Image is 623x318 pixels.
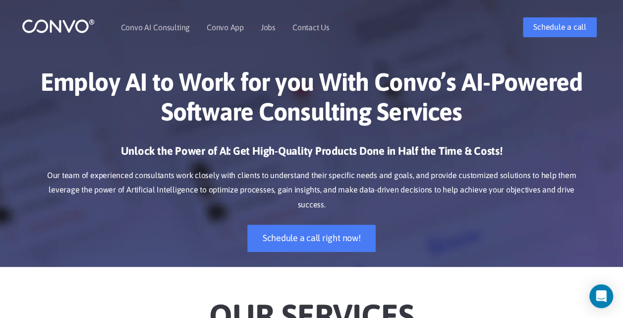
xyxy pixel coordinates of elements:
[22,18,95,34] img: logo_1.png
[589,284,613,308] div: Open Intercom Messenger
[37,67,587,134] h1: Employ AI to Work for you With Convo’s AI-Powered Software Consulting Services
[523,17,596,37] a: Schedule a call
[37,144,587,166] h3: Unlock the Power of AI: Get High-Quality Products Done in Half the Time & Costs!
[207,23,244,31] a: Convo App
[37,168,587,213] p: Our team of experienced consultants work closely with clients to understand their specific needs ...
[247,225,376,252] a: Schedule a call right now!
[121,23,190,31] a: Convo AI Consulting
[292,23,330,31] a: Contact Us
[261,23,276,31] a: Jobs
